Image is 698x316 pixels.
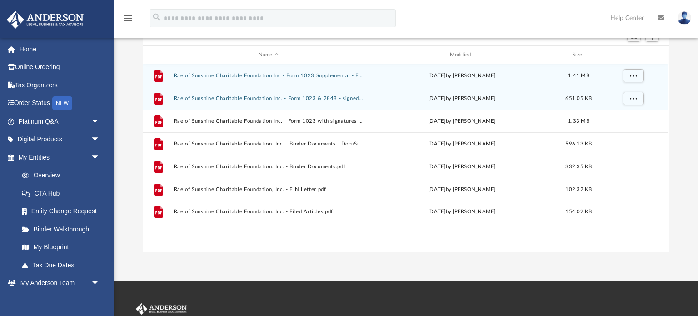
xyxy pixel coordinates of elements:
a: menu [123,17,134,24]
a: Entity Change Request [13,202,114,221]
i: menu [123,13,134,24]
span: 102.32 KB [566,187,592,192]
button: Rae of Sunshine Charitable Foundation, Inc. - Filed Articles.pdf [174,209,364,215]
div: [DATE] by [PERSON_NAME] [367,72,557,80]
button: Rae of Sunshine Charitable Foundation Inc. - Form 1023 with signatures - FILED [DATE].pdf [174,118,364,124]
button: More options [623,92,644,105]
div: Name [174,51,363,59]
a: Binder Walkthrough [13,220,114,238]
span: arrow_drop_down [91,274,109,293]
span: arrow_drop_down [91,112,109,131]
div: id [601,51,665,59]
span: 596.13 KB [566,141,592,146]
a: CTA Hub [13,184,114,202]
span: 1.33 MB [568,119,589,124]
div: [DATE] by [PERSON_NAME] [367,186,557,194]
div: NEW [52,96,72,110]
img: User Pic [678,11,691,25]
button: More options [623,69,644,83]
div: [DATE] by [PERSON_NAME] [367,95,557,103]
img: Anderson Advisors Platinum Portal [134,303,189,315]
span: arrow_drop_down [91,148,109,167]
button: Rae of Sunshine Charitable Foundation Inc. - Form 1023 & 2848 - signed.pdf [174,95,364,101]
a: Tax Due Dates [13,256,114,274]
div: Modified [367,51,557,59]
button: Rae of Sunshine Charitable Foundation, Inc. - EIN Letter.pdf [174,186,364,192]
a: Overview [13,166,114,185]
span: 154.02 KB [566,209,592,214]
a: Digital Productsarrow_drop_down [6,130,114,149]
div: [DATE] by [PERSON_NAME] [367,117,557,125]
a: Online Ordering [6,58,114,76]
a: Tax Organizers [6,76,114,94]
a: Order StatusNEW [6,94,114,113]
button: Rae of Sunshine Charitable Foundation, Inc. - Binder Documents.pdf [174,164,364,170]
button: Rae of Sunshine Charitable Foundation, Inc. - Binder Documents - DocuSigned.pdf [174,141,364,147]
span: 1.41 MB [568,73,589,78]
div: [DATE] by [PERSON_NAME] [367,140,557,148]
span: arrow_drop_down [91,130,109,149]
img: Anderson Advisors Platinum Portal [4,11,86,29]
a: My Blueprint [13,238,109,256]
div: [DATE] by [PERSON_NAME] [367,208,557,216]
div: Size [561,51,597,59]
span: 332.35 KB [566,164,592,169]
a: My Entitiesarrow_drop_down [6,148,114,166]
a: Platinum Q&Aarrow_drop_down [6,112,114,130]
a: My Anderson Teamarrow_drop_down [6,274,109,292]
i: search [152,12,162,22]
div: [DATE] by [PERSON_NAME] [367,163,557,171]
div: id [147,51,170,59]
span: 651.05 KB [566,96,592,101]
a: Home [6,40,114,58]
button: Rae of Sunshine Charitable Foundation Inc - Form 1023 Supplemental - FILED [DATE].pdf [174,73,364,79]
div: grid [143,64,668,252]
